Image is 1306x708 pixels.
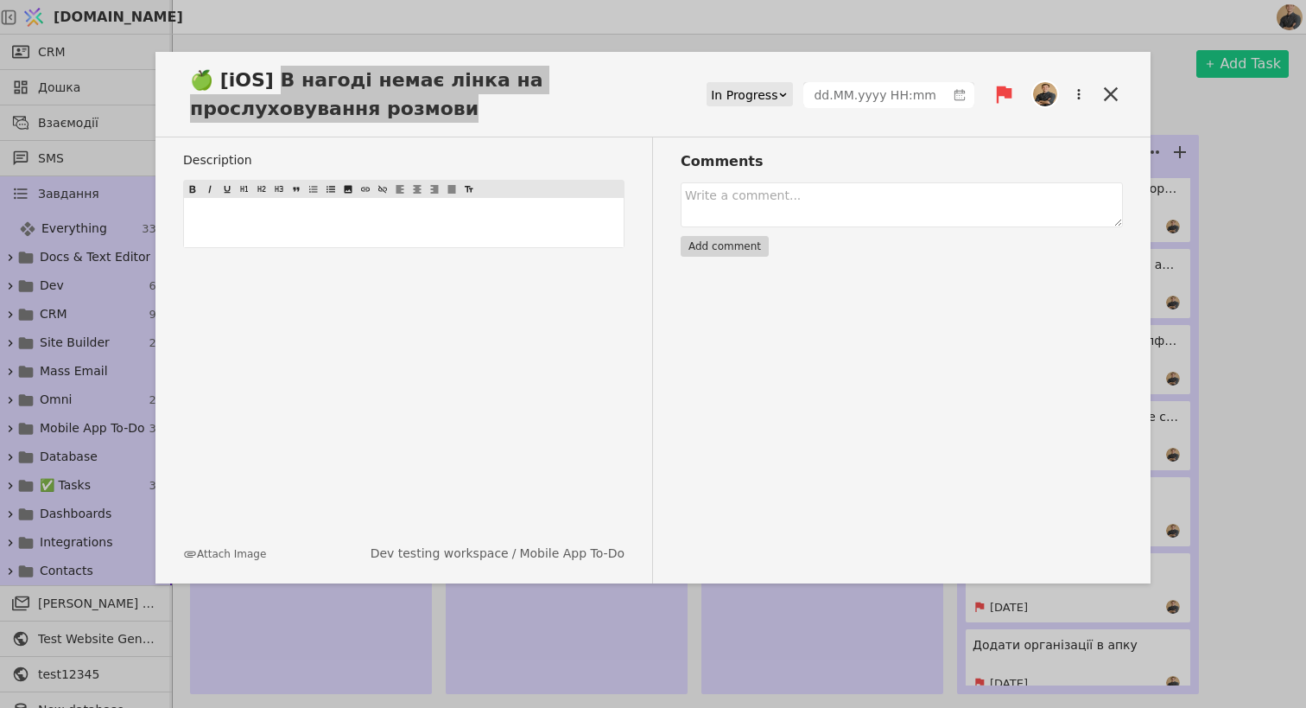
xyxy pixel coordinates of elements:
[1033,82,1057,106] img: Ol
[519,545,624,563] a: Mobile App To-Do
[183,151,624,169] label: Description
[183,546,266,562] button: Attach Image
[371,545,509,563] a: Dev testing workspace
[954,89,966,101] svg: calender simple
[371,545,624,563] div: /
[804,83,946,107] input: dd.MM.yyyy HH:mm
[711,83,777,107] div: In Progress
[681,151,1123,172] h3: Comments
[681,236,769,257] button: Add comment
[183,66,707,123] span: 🍏 [iOS] В нагоді немає лінка на прослуховування розмови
